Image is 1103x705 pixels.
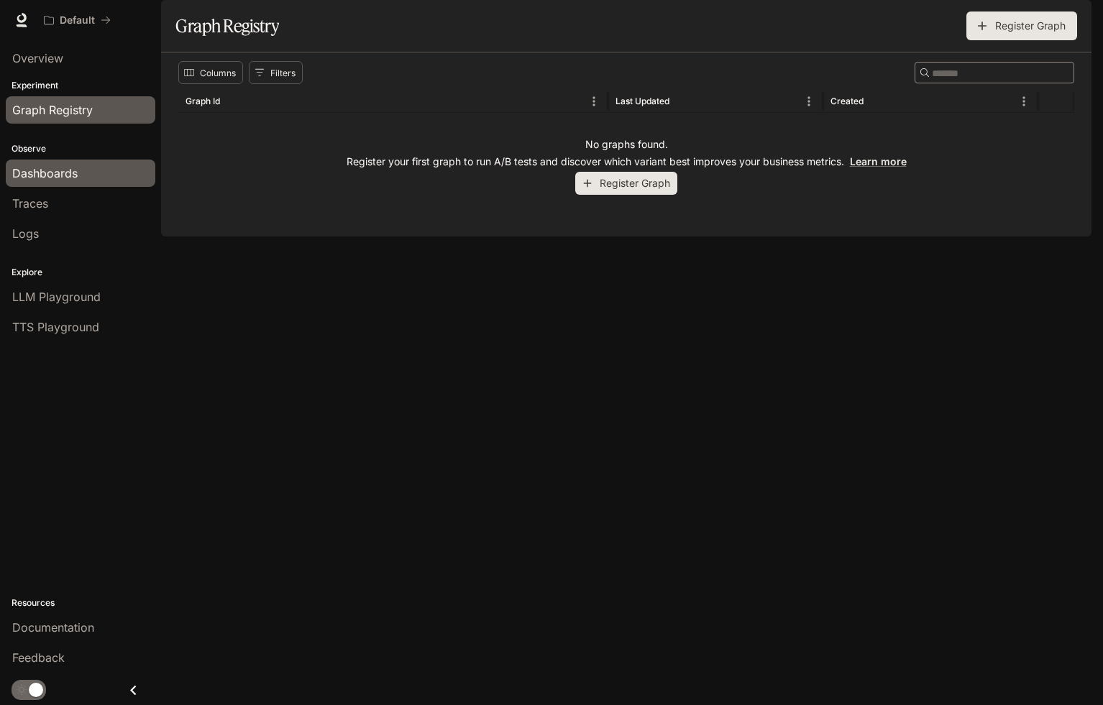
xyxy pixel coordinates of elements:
button: Sort [865,91,887,112]
button: Sort [671,91,692,112]
div: Last Updated [615,96,669,106]
button: All workspaces [37,6,117,34]
h1: Graph Registry [175,11,279,40]
p: No graphs found. [585,137,668,152]
button: Register Graph [966,11,1077,40]
div: Search [915,62,1074,83]
a: Learn more [850,155,907,167]
button: Menu [1013,91,1035,112]
button: Show filters [249,61,303,84]
button: Sort [221,91,243,112]
div: Created [830,96,864,106]
p: Register your first graph to run A/B tests and discover which variant best improves your business... [347,155,907,169]
button: Menu [583,91,605,112]
button: Menu [798,91,820,112]
button: Register Graph [575,172,677,195]
div: Graph Id [186,96,220,106]
button: Select columns [178,61,243,84]
p: Default [60,14,95,27]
